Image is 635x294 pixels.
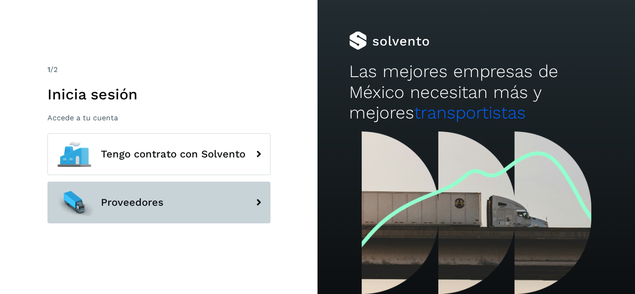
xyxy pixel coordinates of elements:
h2: Las mejores empresas de México necesitan más y mejores [349,61,603,123]
h1: Inicia sesión [47,85,271,103]
span: 1 [47,65,50,74]
span: Proveedores [101,197,164,208]
button: Tengo contrato con Solvento [47,133,271,175]
span: transportistas [414,103,526,123]
button: Proveedores [47,182,271,223]
p: Accede a tu cuenta [47,113,271,122]
div: /2 [47,64,271,75]
span: Tengo contrato con Solvento [101,149,245,160]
